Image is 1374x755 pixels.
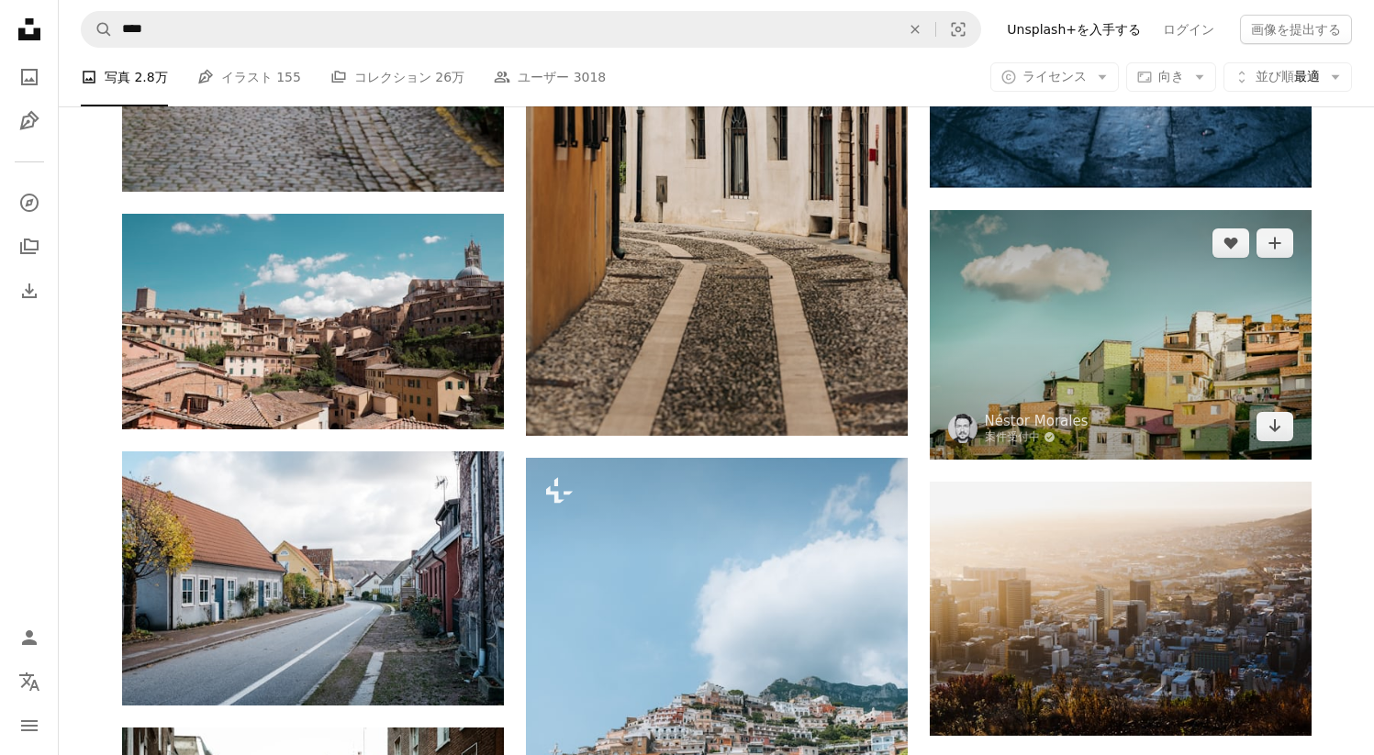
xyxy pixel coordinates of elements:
a: コレクション [11,228,48,265]
span: 155 [276,67,301,87]
a: Néstor Morales [985,412,1089,430]
a: ユーザー 3018 [494,48,606,106]
button: 画像を提出する [1240,15,1352,44]
button: ビジュアル検索 [936,12,980,47]
a: イラスト [11,103,48,139]
span: ライセンス [1022,69,1087,83]
span: 並び順 [1256,69,1294,83]
a: ホーム — Unsplash [11,11,48,51]
button: いいね！ [1212,228,1249,258]
a: 案件受付中 [985,430,1089,445]
form: サイト内でビジュアルを探す [81,11,981,48]
a: その上にたくさんの建物がある丘 [526,697,908,714]
button: コレクションに追加する [1257,228,1293,258]
span: 最適 [1256,68,1320,86]
span: 向き [1158,69,1184,83]
a: コンクリート家屋の写真 [930,326,1312,342]
button: Unsplashで検索する [82,12,113,47]
img: 緑の空の下の家々 [122,214,504,429]
a: 緑の空の下の家々 [122,313,504,329]
img: 街の鳥瞰写真 [930,482,1312,736]
a: 街の鳥瞰写真 [930,600,1312,616]
button: 向き [1126,62,1216,92]
img: Néstor Moralesのプロフィールを見る [948,414,977,443]
button: 全てクリア [895,12,935,47]
a: イラスト 155 [197,48,301,106]
button: メニュー [11,707,48,744]
a: ログイン / 登録する [11,619,48,656]
img: 住宅近くの道路 [122,451,504,705]
a: 探す [11,184,48,221]
a: 建物を背景にした狭い石畳の通り [526,141,908,158]
img: コンクリート家屋の写真 [930,210,1312,460]
a: 住宅近くの道路 [122,570,504,586]
button: ライセンス [990,62,1119,92]
span: 26万 [435,67,464,87]
a: ダウンロード履歴 [11,272,48,309]
button: 言語 [11,663,48,700]
a: ダウンロード [1257,412,1293,441]
a: ログイン [1152,15,1225,44]
span: 3018 [574,67,607,87]
button: 並び順最適 [1223,62,1352,92]
a: Unsplash+を入手する [996,15,1152,44]
a: コレクション 26万 [330,48,464,106]
a: 写真 [11,59,48,95]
